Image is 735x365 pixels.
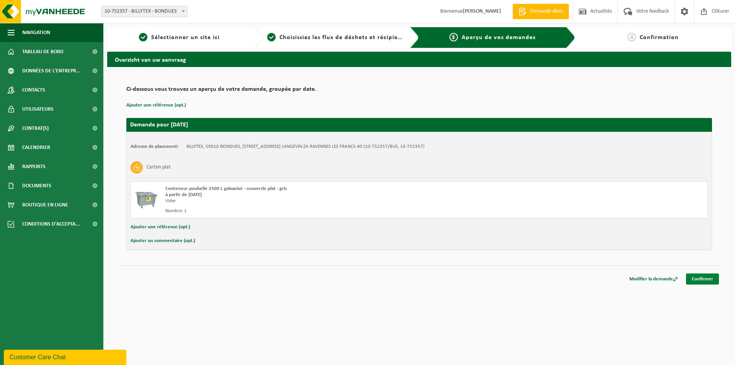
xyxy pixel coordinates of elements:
div: Vider [165,198,450,204]
button: Ajouter une référence (opt.) [126,100,186,110]
button: Ajouter une référence (opt.) [131,222,190,232]
td: BILLYTEX, 59910 BONDUES, [STREET_ADDRESS] LANGEVIN ZA RAVENNES LES FRANCS 40 (10-752357/BUS, 10-7... [186,144,425,150]
span: Aperçu de vos demandes [462,34,536,41]
a: Confirmer [686,273,719,285]
span: 10-752357 - BILLYTEX - BONDUES [101,6,187,17]
span: 4 [627,33,636,41]
span: Données de l'entrepr... [22,61,81,80]
img: WB-2500-GAL-GY-01.png [135,186,158,209]
a: Demande devis [513,4,569,19]
span: 2 [267,33,276,41]
a: 2Choisissiez les flux de déchets et récipients [267,33,404,42]
span: Choisissiez les flux de déchets et récipients [279,34,407,41]
span: Demande devis [528,8,565,15]
strong: Demande pour [DATE] [130,122,188,128]
strong: Adresse de placement: [131,144,179,149]
span: Conditions d'accepta... [22,214,80,234]
span: Contacts [22,80,45,100]
span: 1 [139,33,147,41]
span: Tableau de bord [22,42,64,61]
strong: à partir de [DATE] [165,192,202,197]
a: 1Sélectionner un site ici [111,33,248,42]
span: Documents [22,176,51,195]
h2: Overzicht van uw aanvraag [107,52,731,67]
button: Ajouter un commentaire (opt.) [131,236,195,246]
span: Boutique en ligne [22,195,68,214]
div: Nombre: 1 [165,208,450,214]
strong: [PERSON_NAME] [463,8,501,14]
span: Confirmation [640,34,679,41]
h2: Ci-dessous vous trouvez un aperçu de votre demande, groupée par date. [126,86,712,97]
span: 3 [449,33,458,41]
span: Calendrier [22,138,50,157]
span: Rapports [22,157,46,176]
iframe: chat widget [4,348,128,365]
span: Conteneur poubelle 2500 L galvanisé - couvercle plat - gris [165,186,287,191]
span: Navigation [22,23,50,42]
span: 10-752357 - BILLYTEX - BONDUES [101,6,188,17]
h3: Carton plat [147,161,171,173]
span: Sélectionner un site ici [151,34,220,41]
span: Utilisateurs [22,100,54,119]
a: Modifier la demande [624,273,684,285]
span: Contrat(s) [22,119,49,138]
